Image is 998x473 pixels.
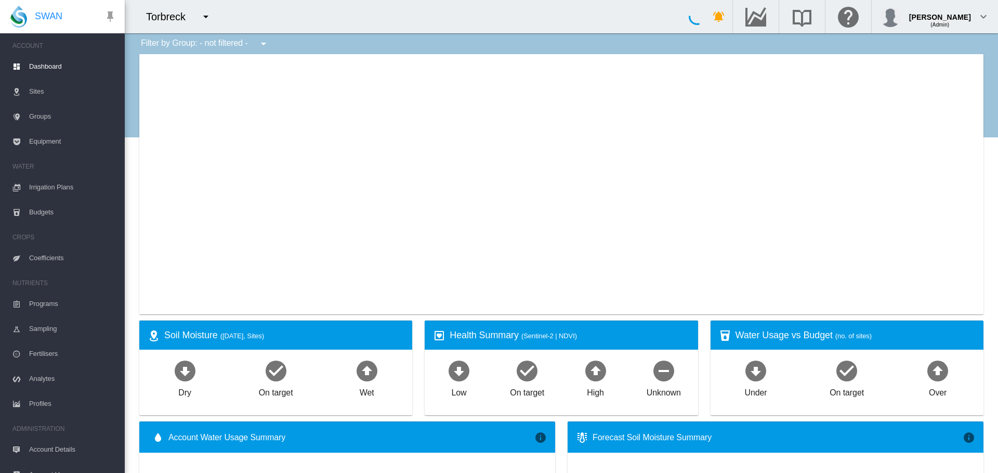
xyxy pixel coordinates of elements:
div: High [587,383,604,399]
span: Irrigation Plans [29,175,116,200]
span: Budgets [29,200,116,225]
div: Health Summary [450,329,689,342]
md-icon: icon-arrow-down-bold-circle [173,358,198,383]
md-icon: icon-menu-down [200,10,212,23]
div: On target [830,383,864,399]
span: CROPS [12,229,116,246]
span: SWAN [35,10,62,23]
span: Sampling [29,316,116,341]
span: Equipment [29,129,116,154]
md-icon: icon-arrow-down-bold-circle [447,358,471,383]
div: Forecast Soil Moisture Summary [593,432,963,443]
div: Filter by Group: - not filtered - [133,33,277,54]
button: icon-menu-down [253,33,274,54]
div: Water Usage vs Budget [736,329,975,342]
span: Profiles [29,391,116,416]
md-icon: icon-thermometer-lines [576,431,588,444]
div: Under [745,383,767,399]
button: icon-bell-ring [708,6,729,27]
md-icon: icon-minus-circle [651,358,676,383]
div: On target [510,383,544,399]
md-icon: icon-checkbox-marked-circle [264,358,288,383]
md-icon: icon-checkbox-marked-circle [515,358,540,383]
span: Coefficients [29,246,116,271]
img: profile.jpg [880,6,901,27]
span: WATER [12,158,116,175]
span: (no. of sites) [835,332,872,340]
md-icon: icon-information [534,431,547,444]
span: Groups [29,104,116,129]
div: Wet [360,383,374,399]
div: Torbreck [146,9,195,24]
md-icon: icon-map-marker-radius [148,329,160,342]
img: SWAN-Landscape-Logo-Colour-drop.png [10,6,27,28]
md-icon: icon-pin [104,10,116,23]
div: Soil Moisture [164,329,404,342]
md-icon: icon-cup-water [719,329,731,342]
md-icon: Click here for help [836,10,861,23]
div: Unknown [647,383,681,399]
md-icon: icon-water [152,431,164,444]
md-icon: icon-information [963,431,975,444]
span: Programs [29,291,116,316]
span: (Admin) [930,22,949,28]
span: Sites [29,79,116,104]
div: Dry [178,383,191,399]
md-icon: icon-arrow-down-bold-circle [743,358,768,383]
md-icon: icon-arrow-up-bold-circle [354,358,379,383]
span: NUTRIENTS [12,275,116,291]
md-icon: Go to the Data Hub [743,10,768,23]
div: On target [259,383,293,399]
span: ACCOUNT [12,37,116,54]
span: ADMINISTRATION [12,420,116,437]
md-icon: icon-menu-down [257,37,270,50]
span: (Sentinel-2 | NDVI) [521,332,577,340]
button: icon-menu-down [195,6,216,27]
div: Low [451,383,466,399]
md-icon: icon-arrow-up-bold-circle [583,358,608,383]
span: Account Water Usage Summary [168,432,534,443]
md-icon: icon-chevron-down [977,10,990,23]
md-icon: icon-arrow-up-bold-circle [925,358,950,383]
md-icon: icon-bell-ring [713,10,725,23]
md-icon: icon-heart-box-outline [433,329,445,342]
div: [PERSON_NAME] [909,8,971,18]
div: Over [929,383,947,399]
span: ([DATE], Sites) [220,332,264,340]
md-icon: Search the knowledge base [790,10,815,23]
md-icon: icon-checkbox-marked-circle [834,358,859,383]
span: Account Details [29,437,116,462]
span: Dashboard [29,54,116,79]
span: Fertilisers [29,341,116,366]
span: Analytes [29,366,116,391]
